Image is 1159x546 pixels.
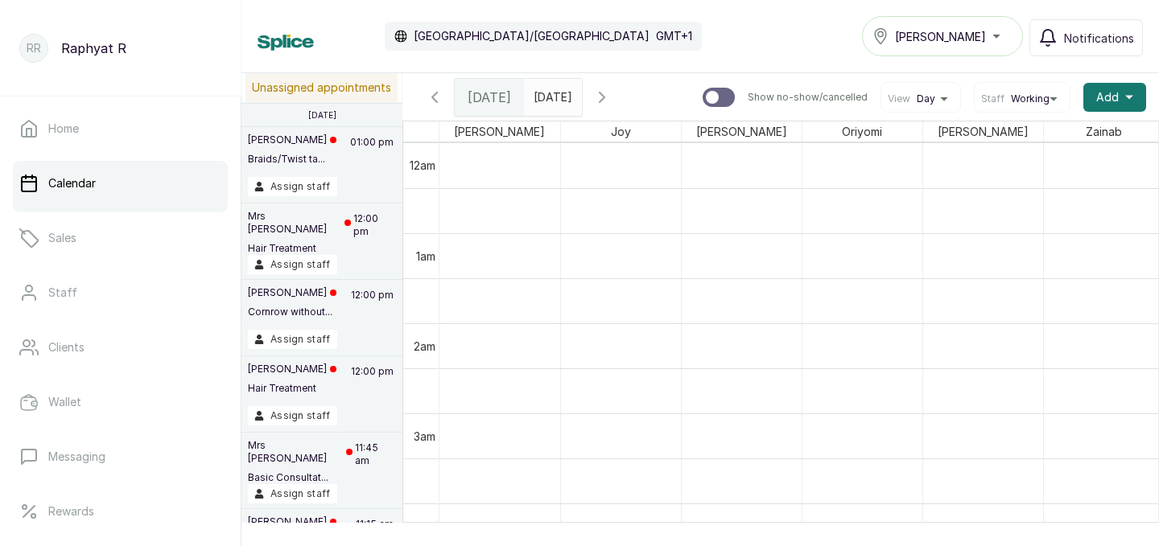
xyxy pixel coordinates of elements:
[248,242,351,255] p: Hair Treatment
[455,79,524,116] div: [DATE]
[349,363,396,406] p: 12:00 pm
[248,177,337,196] button: Assign staff
[248,406,337,425] button: Assign staff
[888,92,910,105] span: View
[248,363,336,376] p: [PERSON_NAME]
[27,40,41,56] p: RR
[1083,121,1125,142] span: Zainab
[981,92,1004,105] span: Staff
[13,325,228,370] a: Clients
[245,73,398,102] p: Unassigned appointments
[248,255,337,274] button: Assign staff
[13,216,228,261] a: Sales
[410,518,439,535] div: 4am
[61,39,126,58] p: Raphyat R
[48,503,94,519] p: Rewards
[656,28,692,44] p: GMT+1
[48,121,79,137] p: Home
[410,428,439,445] div: 3am
[748,91,868,104] p: Show no-show/cancelled
[862,16,1023,56] button: [PERSON_NAME]
[13,380,228,425] a: Wallet
[13,434,228,479] a: Messaging
[48,230,76,246] p: Sales
[608,121,634,142] span: Joy
[248,382,336,395] p: Hair Treatment
[248,515,336,528] p: [PERSON_NAME]
[48,449,105,465] p: Messaging
[48,339,85,355] p: Clients
[48,285,77,301] p: Staff
[248,439,353,465] p: Mrs [PERSON_NAME]
[348,133,396,177] p: 01:00 pm
[248,330,337,349] button: Assign staff
[308,110,336,120] p: [DATE]
[349,286,396,330] p: 12:00 pm
[1083,83,1146,112] button: Add
[451,121,548,142] span: [PERSON_NAME]
[13,106,228,151] a: Home
[410,338,439,355] div: 2am
[248,306,336,318] p: Cornrow without...
[48,394,81,410] p: Wallet
[895,28,986,45] span: [PERSON_NAME]
[13,161,228,206] a: Calendar
[351,210,396,255] p: 12:00 pm
[1011,92,1050,105] span: Working
[1029,19,1143,56] button: Notifications
[413,248,439,265] div: 1am
[13,489,228,534] a: Rewards
[248,153,336,166] p: Braids/Twist ta...
[353,439,396,484] p: 11:45 am
[1096,89,1119,105] span: Add
[1064,30,1134,47] span: Notifications
[248,286,336,299] p: [PERSON_NAME]
[917,92,935,105] span: Day
[414,28,650,44] p: [GEOGRAPHIC_DATA]/[GEOGRAPHIC_DATA]
[248,133,336,146] p: [PERSON_NAME]
[248,484,337,503] button: Assign staff
[839,121,885,142] span: Oriyomi
[468,88,511,107] span: [DATE]
[934,121,1032,142] span: [PERSON_NAME]
[248,471,353,484] p: Basic Consultat...
[406,157,439,174] div: 12am
[693,121,790,142] span: [PERSON_NAME]
[13,270,228,315] a: Staff
[248,210,351,236] p: Mrs [PERSON_NAME]
[48,175,96,191] p: Calendar
[888,92,954,105] button: ViewDay
[981,92,1063,105] button: StaffWorking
